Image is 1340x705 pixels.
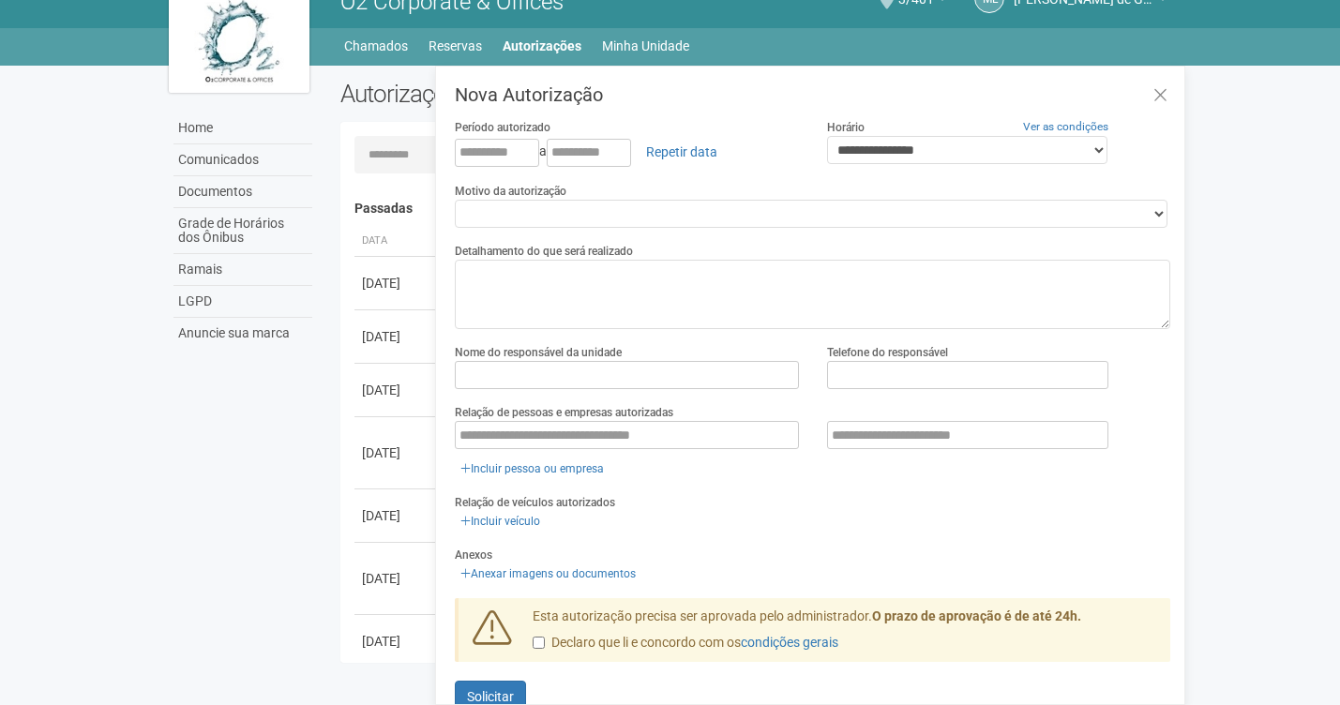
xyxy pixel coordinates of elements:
a: Grade de Horários dos Ônibus [173,208,312,254]
a: condições gerais [741,635,838,650]
a: Home [173,112,312,144]
a: Documentos [173,176,312,208]
div: [DATE] [362,569,431,588]
span: Solicitar [467,689,514,704]
div: [DATE] [362,381,431,399]
label: Anexos [455,547,492,563]
div: [DATE] [362,274,431,292]
a: Ramais [173,254,312,286]
a: Minha Unidade [602,33,689,59]
a: Repetir data [634,136,730,168]
div: [DATE] [362,443,431,462]
a: Ver as condições [1023,120,1108,133]
div: [DATE] [362,632,431,651]
div: [DATE] [362,327,431,346]
label: Relação de pessoas e empresas autorizadas [455,404,673,421]
a: Incluir pessoa ou empresa [455,458,610,479]
div: [DATE] [362,506,431,525]
a: Incluir veículo [455,511,546,532]
th: Data [354,226,439,257]
a: Anuncie sua marca [173,318,312,349]
a: Anexar imagens ou documentos [455,563,641,584]
a: Autorizações [503,33,581,59]
label: Horário [827,119,865,136]
h3: Nova Autorização [455,85,1170,104]
strong: O prazo de aprovação é de até 24h. [872,608,1081,623]
input: Declaro que li e concordo com oscondições gerais [533,637,545,649]
label: Relação de veículos autorizados [455,494,615,511]
a: Chamados [344,33,408,59]
h2: Autorizações [340,80,742,108]
h4: Passadas [354,202,1158,216]
label: Telefone do responsável [827,344,948,361]
label: Motivo da autorização [455,183,566,200]
a: LGPD [173,286,312,318]
label: Detalhamento do que será realizado [455,243,633,260]
div: Esta autorização precisa ser aprovada pelo administrador. [519,607,1171,662]
a: Reservas [429,33,482,59]
div: a [455,136,799,168]
label: Declaro que li e concordo com os [533,634,838,652]
a: Comunicados [173,144,312,176]
label: Nome do responsável da unidade [455,344,622,361]
label: Período autorizado [455,119,550,136]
